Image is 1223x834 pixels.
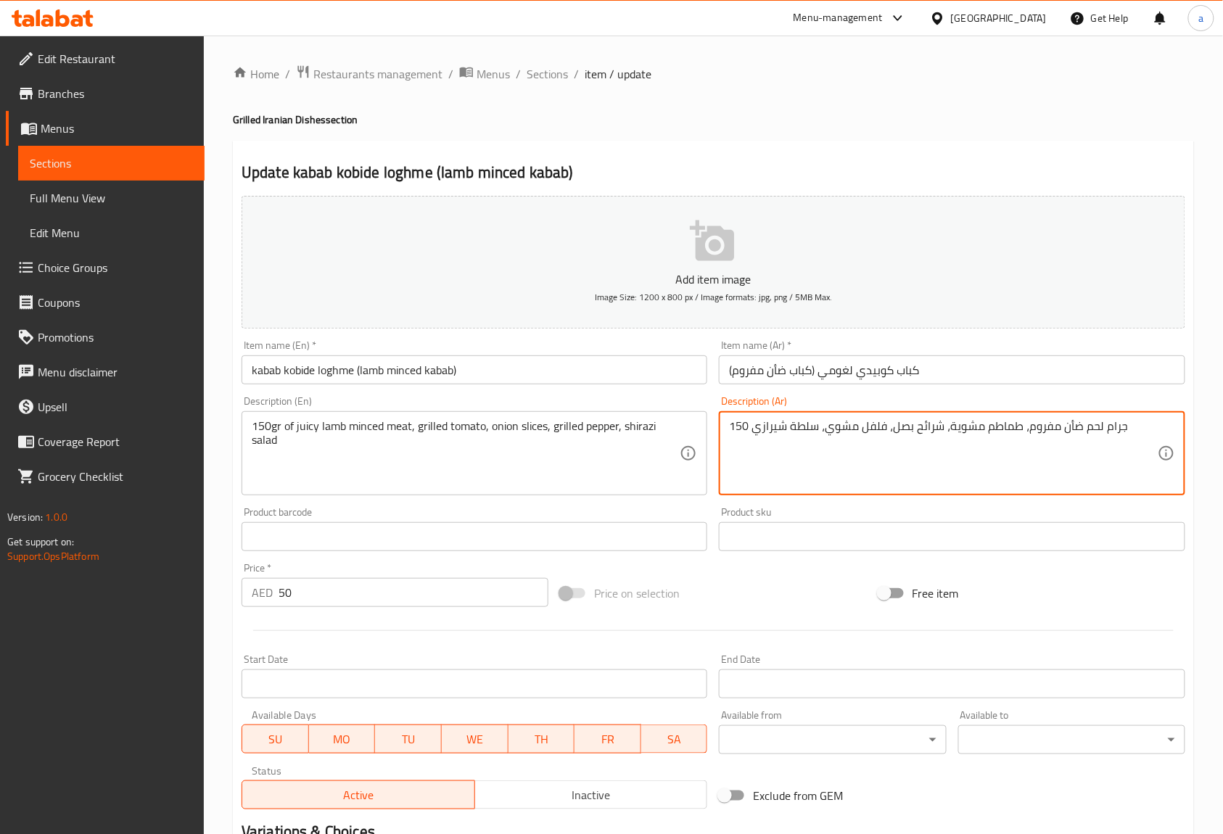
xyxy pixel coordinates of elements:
[285,65,290,83] li: /
[242,196,1185,329] button: Add item imageImage Size: 1200 x 800 px / Image formats: jpg, png / 5MB Max.
[6,285,205,320] a: Coupons
[309,724,376,754] button: MO
[459,65,510,83] a: Menus
[38,50,193,67] span: Edit Restaurant
[313,65,442,83] span: Restaurants management
[753,787,843,804] span: Exclude from GEM
[508,724,575,754] button: TH
[6,111,205,146] a: Menus
[448,729,503,750] span: WE
[913,585,959,602] span: Free item
[7,532,74,551] span: Get support on:
[38,85,193,102] span: Branches
[719,522,1185,551] input: Please enter product sku
[595,289,832,305] span: Image Size: 1200 x 800 px / Image formats: jpg, png / 5MB Max.
[574,65,579,83] li: /
[6,355,205,389] a: Menu disclaimer
[7,508,43,527] span: Version:
[580,729,635,750] span: FR
[248,785,469,806] span: Active
[233,65,1194,83] nav: breadcrumb
[242,522,707,551] input: Please enter product barcode
[951,10,1047,26] div: [GEOGRAPHIC_DATA]
[448,65,453,83] li: /
[794,9,883,27] div: Menu-management
[242,162,1185,183] h2: Update kabab kobide loghme (lamb minced kabab)
[38,329,193,346] span: Promotions
[6,320,205,355] a: Promotions
[38,398,193,416] span: Upsell
[38,294,193,311] span: Coupons
[30,224,193,241] span: Edit Menu
[719,725,946,754] div: ​
[647,729,702,750] span: SA
[527,65,568,83] a: Sections
[252,419,680,488] textarea: 150gr of juicy lamb minced meat, grilled tomato, onion slices, grilled pepper, shirazi salad
[38,468,193,485] span: Grocery Checklist
[248,729,303,750] span: SU
[6,389,205,424] a: Upsell
[252,584,273,601] p: AED
[6,250,205,285] a: Choice Groups
[41,120,193,137] span: Menus
[585,65,651,83] span: item / update
[242,780,475,809] button: Active
[279,578,548,607] input: Please enter price
[958,725,1185,754] div: ​
[729,419,1157,488] textarea: 150 جرام لحم ضأن مفروم، طماطم مشوية، شرائح بصل، فلفل مشوي، سلطة شيرازي
[481,785,702,806] span: Inactive
[6,459,205,494] a: Grocery Checklist
[38,433,193,450] span: Coverage Report
[18,181,205,215] a: Full Menu View
[233,112,1194,127] h4: Grilled Iranian Dishes section
[719,355,1185,384] input: Enter name Ar
[38,259,193,276] span: Choice Groups
[38,363,193,381] span: Menu disclaimer
[7,547,99,566] a: Support.OpsPlatform
[296,65,442,83] a: Restaurants management
[264,271,1163,288] p: Add item image
[242,724,309,754] button: SU
[6,41,205,76] a: Edit Restaurant
[315,729,370,750] span: MO
[474,780,708,809] button: Inactive
[233,65,279,83] a: Home
[516,65,521,83] li: /
[6,424,205,459] a: Coverage Report
[242,355,707,384] input: Enter name En
[575,724,641,754] button: FR
[641,724,708,754] button: SA
[477,65,510,83] span: Menus
[1198,10,1203,26] span: a
[30,189,193,207] span: Full Menu View
[514,729,569,750] span: TH
[442,724,508,754] button: WE
[594,585,680,602] span: Price on selection
[375,724,442,754] button: TU
[381,729,436,750] span: TU
[30,154,193,172] span: Sections
[18,146,205,181] a: Sections
[6,76,205,111] a: Branches
[18,215,205,250] a: Edit Menu
[45,508,67,527] span: 1.0.0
